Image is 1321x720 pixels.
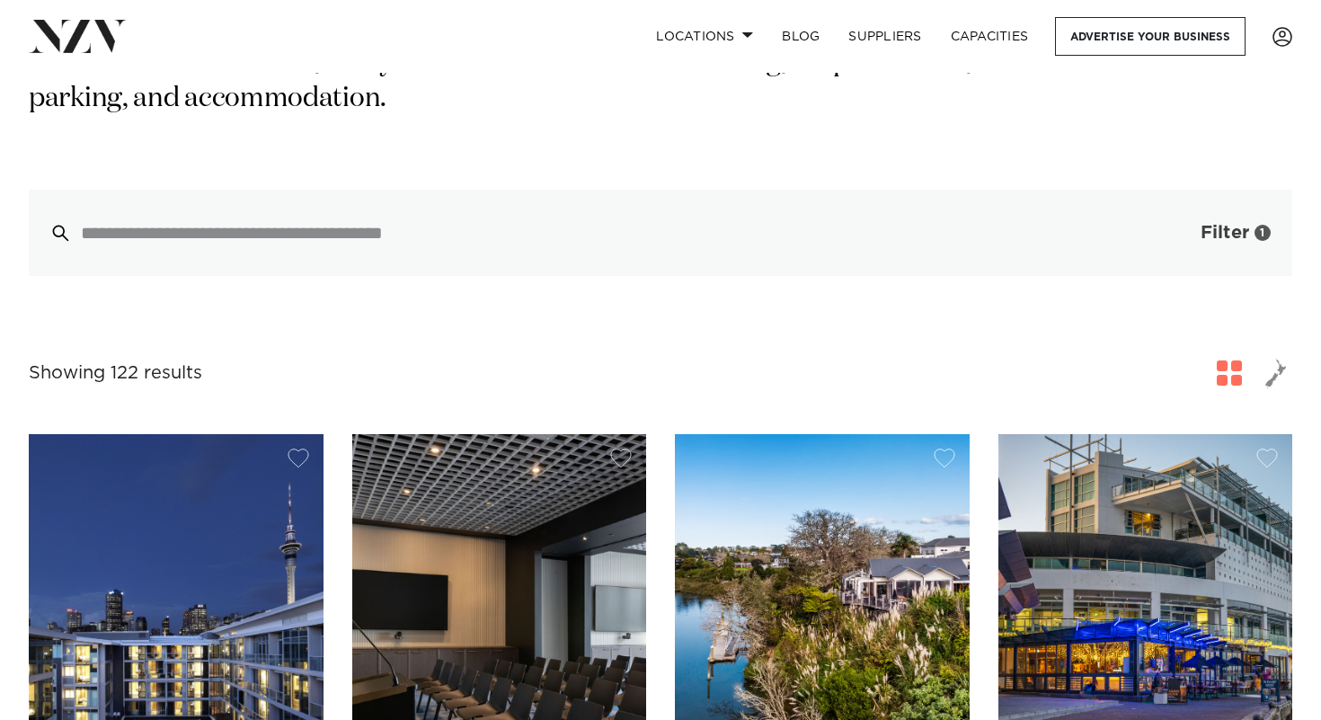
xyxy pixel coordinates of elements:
span: Filter [1201,224,1249,242]
a: BLOG [767,17,834,56]
a: SUPPLIERS [834,17,935,56]
a: Locations [642,17,767,56]
img: nzv-logo.png [29,20,127,52]
a: Advertise your business [1055,17,1246,56]
div: 1 [1255,225,1271,241]
div: Showing 122 results [29,360,202,387]
button: Filter1 [1143,190,1292,276]
a: Capacities [936,17,1043,56]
